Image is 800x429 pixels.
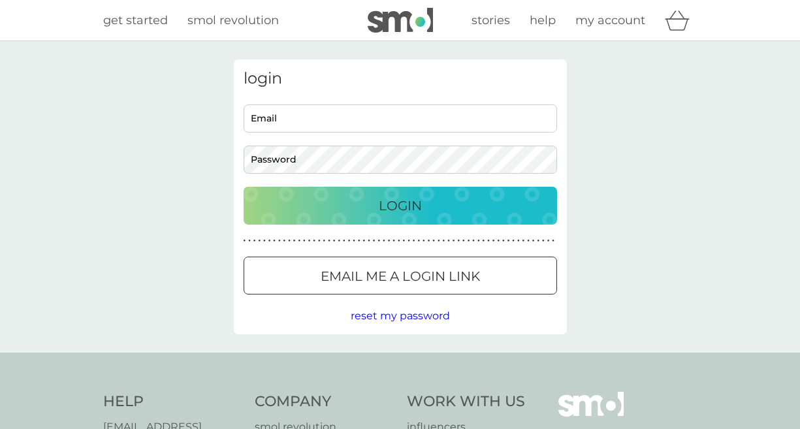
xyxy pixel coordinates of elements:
img: smol [368,8,433,33]
p: ● [244,238,246,244]
p: ● [472,238,475,244]
h4: Help [103,392,242,412]
span: get started [103,13,168,27]
p: ● [522,238,525,244]
p: ● [293,238,296,244]
p: ● [303,238,306,244]
p: ● [368,238,370,244]
p: ● [432,238,435,244]
p: ● [483,238,485,244]
span: my account [575,13,645,27]
p: ● [542,238,545,244]
p: ● [383,238,385,244]
a: my account [575,11,645,30]
p: ● [537,238,539,244]
p: ● [298,238,300,244]
p: ● [527,238,530,244]
p: ● [417,238,420,244]
span: reset my password [351,310,450,322]
p: ● [318,238,321,244]
h4: Company [255,392,394,412]
p: ● [263,238,266,244]
p: ● [392,238,395,244]
p: ● [363,238,366,244]
span: stories [472,13,510,27]
p: ● [497,238,500,244]
p: ● [502,238,505,244]
p: ● [438,238,440,244]
button: reset my password [351,308,450,325]
p: ● [348,238,351,244]
p: ● [283,238,286,244]
p: ● [428,238,430,244]
p: ● [308,238,311,244]
span: help [530,13,556,27]
p: ● [423,238,425,244]
button: Login [244,187,557,225]
p: ● [453,238,455,244]
p: ● [313,238,315,244]
p: ● [507,238,510,244]
p: ● [328,238,330,244]
p: ● [288,238,291,244]
p: ● [408,238,410,244]
p: ● [403,238,406,244]
p: ● [468,238,470,244]
p: ● [512,238,515,244]
p: ● [492,238,495,244]
p: Login [379,195,422,216]
span: smol revolution [187,13,279,27]
p: ● [487,238,490,244]
p: ● [398,238,400,244]
a: help [530,11,556,30]
p: ● [517,238,520,244]
h3: login [244,69,557,88]
p: ● [373,238,376,244]
p: ● [358,238,360,244]
p: ● [258,238,261,244]
p: ● [333,238,336,244]
a: stories [472,11,510,30]
p: ● [323,238,326,244]
a: smol revolution [187,11,279,30]
p: ● [268,238,271,244]
p: ● [353,238,355,244]
p: ● [278,238,281,244]
h4: Work With Us [407,392,525,412]
p: ● [388,238,391,244]
button: Email me a login link [244,257,557,294]
p: ● [547,238,550,244]
p: ● [447,238,450,244]
p: ● [273,238,276,244]
p: ● [443,238,445,244]
p: ● [457,238,460,244]
p: ● [477,238,480,244]
a: get started [103,11,168,30]
p: ● [253,238,256,244]
p: ● [413,238,415,244]
div: basket [665,7,697,33]
p: ● [338,238,340,244]
p: ● [377,238,380,244]
p: ● [552,238,554,244]
p: ● [248,238,251,244]
p: ● [343,238,345,244]
p: ● [462,238,465,244]
p: Email me a login link [321,266,480,287]
p: ● [532,238,535,244]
